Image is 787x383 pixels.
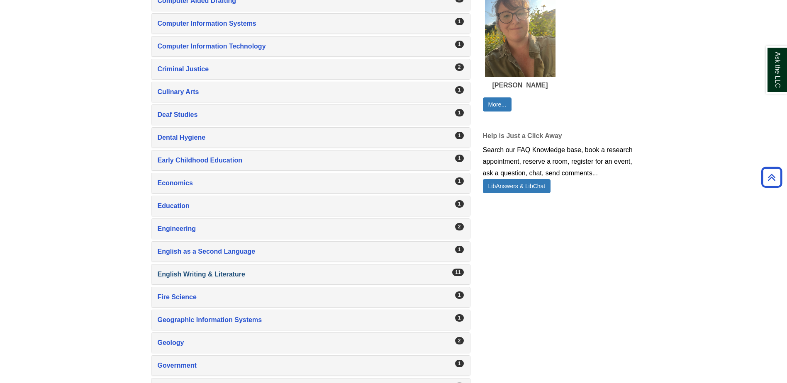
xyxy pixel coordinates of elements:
div: 2 [455,63,464,71]
a: Economics [158,177,464,189]
div: 1 [455,314,464,322]
div: 1 [455,360,464,367]
a: More... [483,97,512,112]
a: Government [158,360,464,371]
div: [PERSON_NAME] [485,81,556,89]
a: English as a Second Language [158,246,464,257]
a: Geology [158,337,464,349]
div: 1 [455,291,464,299]
div: 1 [455,41,464,48]
div: 1 [455,132,464,139]
a: Criminal Justice [158,63,464,75]
a: English Writing & Literature [158,269,464,280]
a: Back to Top [758,172,785,183]
a: LibAnswers & LibChat [483,179,551,193]
a: Fire Science [158,291,464,303]
div: 1 [455,246,464,253]
a: Early Childhood Education [158,155,464,166]
a: Deaf Studies [158,109,464,121]
a: Education [158,200,464,212]
div: 11 [452,269,463,276]
a: Dental Hygiene [158,132,464,143]
div: 1 [455,155,464,162]
div: 1 [455,86,464,94]
a: Geographic Information Systems [158,314,464,326]
div: 1 [455,200,464,208]
div: 1 [455,18,464,25]
h2: Help is Just a Click Away [483,132,636,142]
a: Computer Information Technology [158,41,464,52]
div: 1 [455,109,464,116]
div: 2 [455,337,464,344]
div: 2 [455,223,464,230]
a: Culinary Arts [158,86,464,98]
div: Search our FAQ Knowledge base, book a research appointment, reserve a room, register for an event... [483,142,636,179]
a: Computer Information Systems [158,18,464,29]
div: 1 [455,177,464,185]
a: Engineering [158,223,464,235]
